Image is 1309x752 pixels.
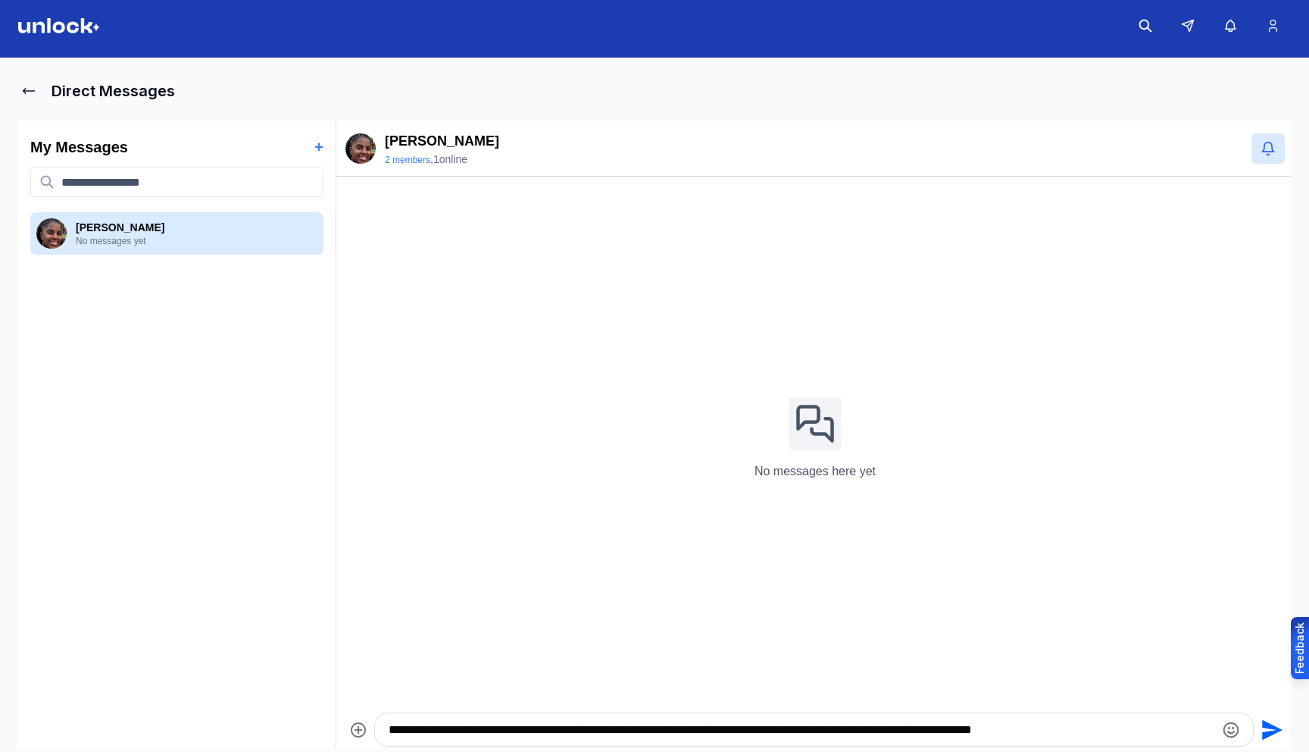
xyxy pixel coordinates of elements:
button: 2 members [385,154,430,166]
img: User avatar [36,218,67,249]
p: No messages here yet [754,462,876,481]
img: Logo [18,18,100,33]
button: Emoji picker [1222,721,1240,739]
h1: Direct Messages [52,80,175,102]
textarea: Type your message [389,721,1214,739]
div: , 1 online [385,152,499,167]
p: [PERSON_NAME] [76,220,317,235]
img: 07ab36a4-fe3d-4fbe-bb7c-1d82b84372f9.jpg [345,133,376,164]
p: No messages yet [76,235,317,247]
button: Send [1254,713,1288,747]
h2: My Messages [30,136,128,158]
button: + [314,136,323,158]
button: Provide feedback [1291,617,1309,679]
p: [PERSON_NAME] [385,130,499,152]
div: Feedback [1292,622,1307,674]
